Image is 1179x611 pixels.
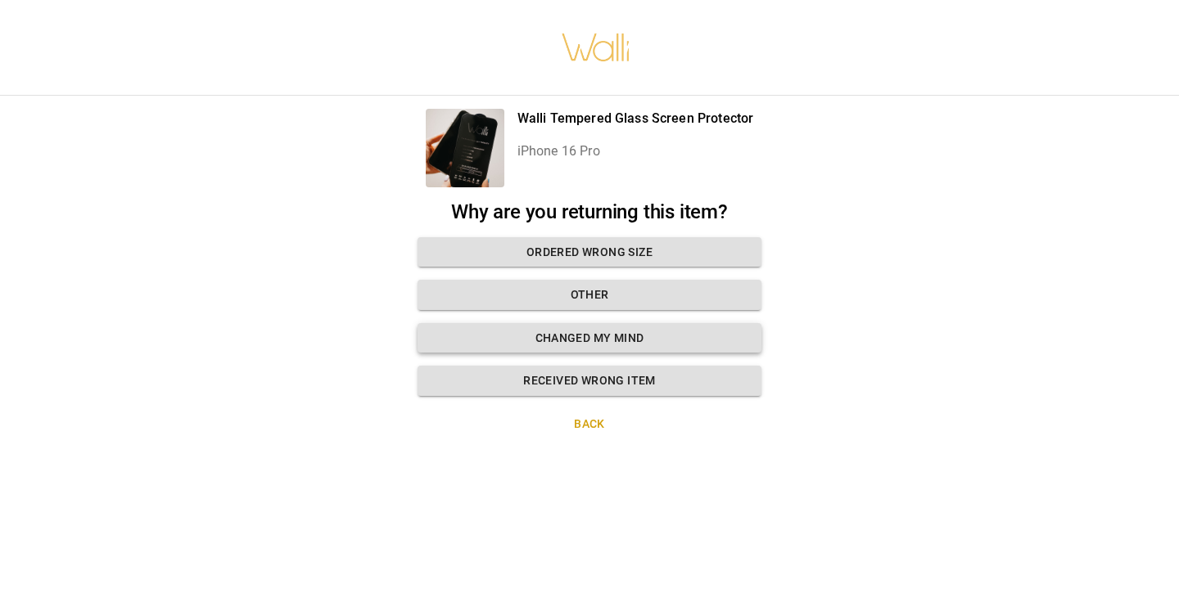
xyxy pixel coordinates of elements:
button: Changed my mind [418,323,761,353]
p: iPhone 16 Pro [517,142,754,161]
img: walli-inc.myshopify.com [561,12,631,83]
p: Walli Tempered Glass Screen Protector [517,109,754,128]
h2: Why are you returning this item? [418,200,761,224]
button: Ordered wrong size [418,237,761,267]
button: Other [418,280,761,310]
button: Back [418,409,761,439]
button: Received wrong item [418,366,761,396]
